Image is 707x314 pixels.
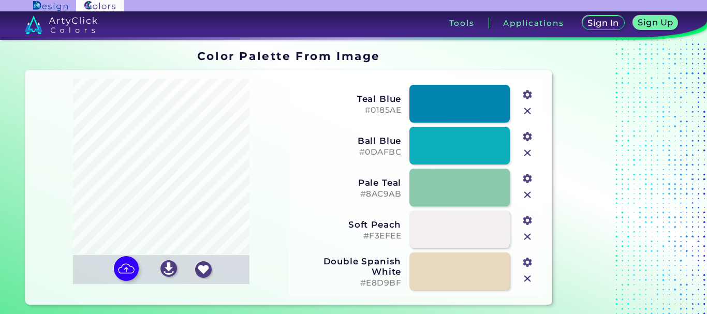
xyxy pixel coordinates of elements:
a: Sign Up [635,17,676,29]
img: icon_close.svg [521,188,534,202]
img: icon_download_white.svg [160,260,177,277]
h3: Teal Blue [296,94,401,104]
h5: Sign Up [639,19,671,26]
h3: Applications [503,19,564,27]
h5: #E8D9BF [296,278,401,288]
h3: Soft Peach [296,219,401,230]
a: Sign In [584,17,623,29]
h1: Color Palette From Image [197,48,380,64]
img: icon_close.svg [521,146,534,160]
h3: Pale Teal [296,177,401,188]
h5: #0185AE [296,106,401,115]
img: icon_close.svg [521,104,534,118]
img: icon picture [114,256,139,281]
h3: Double Spanish White [296,256,401,277]
img: icon_close.svg [521,272,534,286]
h5: #F3EFEE [296,231,401,241]
h5: Sign In [589,19,617,27]
h5: #0DAFBC [296,147,401,157]
img: logo_artyclick_colors_white.svg [25,16,98,34]
h3: Tools [449,19,475,27]
img: icon_favourite_white.svg [195,261,212,278]
img: ArtyClick Design logo [33,1,68,11]
img: icon_close.svg [521,230,534,244]
h3: Ball Blue [296,136,401,146]
h5: #8AC9AB [296,189,401,199]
